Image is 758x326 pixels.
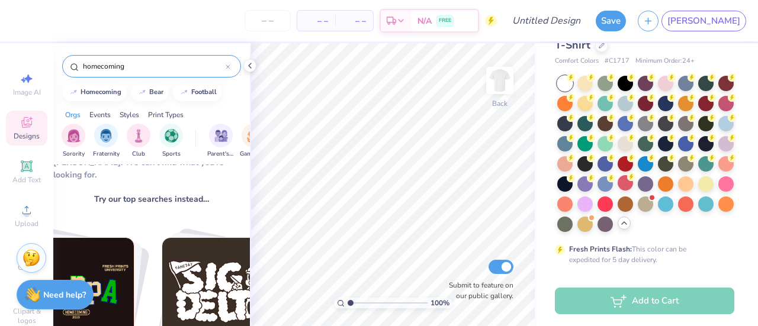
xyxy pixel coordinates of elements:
input: – – [245,10,291,31]
span: [PERSON_NAME] [667,14,740,28]
div: This color can be expedited for 5 day delivery. [569,244,715,265]
input: Untitled Design [503,9,590,33]
button: homecoming [62,83,127,101]
button: filter button [159,124,183,159]
div: filter for Fraternity [93,124,120,159]
span: Fraternity [93,150,120,159]
button: filter button [207,124,235,159]
button: filter button [62,124,85,159]
span: # C1717 [605,56,629,66]
div: Styles [120,109,139,120]
button: filter button [127,124,150,159]
div: football [191,89,217,95]
img: trend_line.gif [69,89,78,96]
div: [PERSON_NAME]! We can't find what you're looking for. [53,156,250,181]
div: Back [492,98,508,109]
button: bear [131,83,169,101]
img: trend_line.gif [137,89,147,96]
span: – – [342,15,366,27]
span: – – [304,15,328,27]
label: Submit to feature on our public gallery. [442,280,513,301]
span: Try our top searches instead… [94,193,209,205]
button: football [173,83,222,101]
span: Parent's Weekend [207,150,235,159]
span: Game Day [240,150,267,159]
a: [PERSON_NAME] [661,11,746,31]
span: 100 % [431,298,449,308]
span: Image AI [13,88,41,97]
div: filter for Sorority [62,124,85,159]
div: Orgs [65,109,81,120]
button: filter button [240,124,267,159]
strong: Need help? [43,289,86,301]
div: Events [89,109,111,120]
img: Sorority Image [67,129,81,143]
div: filter for Parent's Weekend [207,124,235,159]
div: filter for Sports [159,124,183,159]
span: Club [132,150,145,159]
img: Game Day Image [247,129,261,143]
img: Back [488,69,512,92]
input: Try "Alpha" [82,60,226,72]
div: homecoming [81,89,121,95]
div: filter for Club [127,124,150,159]
span: FREE [439,17,451,25]
strong: Fresh Prints Flash: [569,244,632,254]
span: Minimum Order: 24 + [635,56,695,66]
div: Print Types [148,109,184,120]
img: trend_line.gif [179,89,189,96]
div: bear [149,89,163,95]
span: Sorority [63,150,85,159]
button: Save [596,11,626,31]
span: Upload [15,219,38,228]
button: filter button [93,124,120,159]
span: N/A [417,15,432,27]
span: Sports [162,150,181,159]
img: Sports Image [165,129,178,143]
span: Comfort Colors [555,56,599,66]
span: Clipart & logos [6,306,47,325]
span: Designs [14,131,40,141]
span: Add Text [12,175,41,185]
div: filter for Game Day [240,124,267,159]
img: Fraternity Image [99,129,113,143]
img: Club Image [132,129,145,143]
img: Parent's Weekend Image [214,129,228,143]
